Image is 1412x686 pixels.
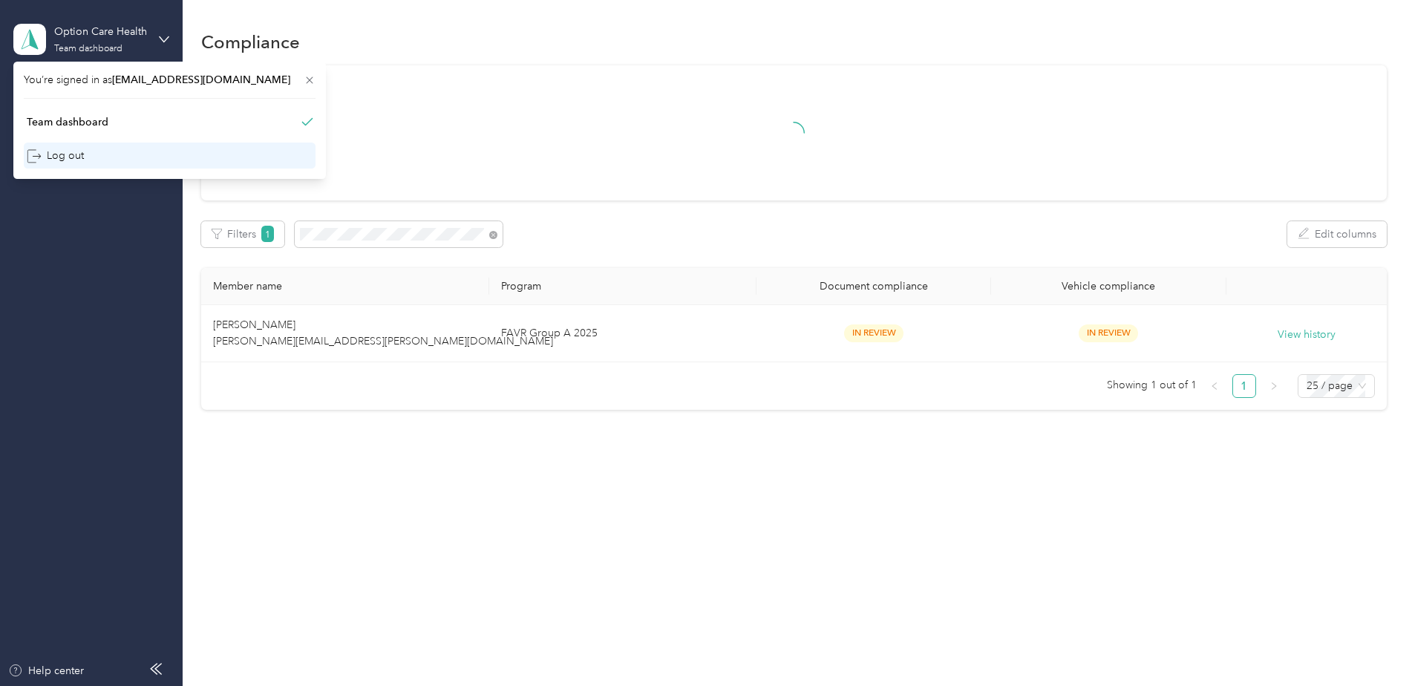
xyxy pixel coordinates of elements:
div: Page Size [1298,374,1375,398]
button: right [1262,374,1286,398]
button: Help center [8,663,84,679]
span: Showing 1 out of 1 [1107,374,1197,396]
td: FAVR Group A 2025 [489,305,756,362]
span: left [1210,382,1219,391]
span: [PERSON_NAME] [PERSON_NAME][EMAIL_ADDRESS][PERSON_NAME][DOMAIN_NAME] [213,318,553,347]
li: Previous Page [1203,374,1226,398]
a: 1 [1233,375,1255,397]
button: View history [1278,327,1336,343]
span: 25 / page [1307,375,1366,397]
li: 1 [1232,374,1256,398]
div: Option Care Health [54,24,147,39]
li: Next Page [1262,374,1286,398]
div: Log out [27,148,84,163]
button: Edit columns [1287,221,1387,247]
span: 1 [261,226,275,242]
div: Document compliance [768,280,979,293]
span: You’re signed in as [24,72,316,88]
span: right [1269,382,1278,391]
span: [EMAIL_ADDRESS][DOMAIN_NAME] [112,73,290,86]
span: In Review [1079,324,1138,342]
button: left [1203,374,1226,398]
div: Vehicle compliance [1003,280,1214,293]
button: Filters1 [201,221,285,247]
th: Member name [201,268,489,305]
th: Program [489,268,756,305]
div: Team dashboard [27,114,108,130]
div: Team dashboard [54,45,122,53]
iframe: Everlance-gr Chat Button Frame [1329,603,1412,686]
h1: Compliance [201,34,300,50]
span: In Review [844,324,903,342]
